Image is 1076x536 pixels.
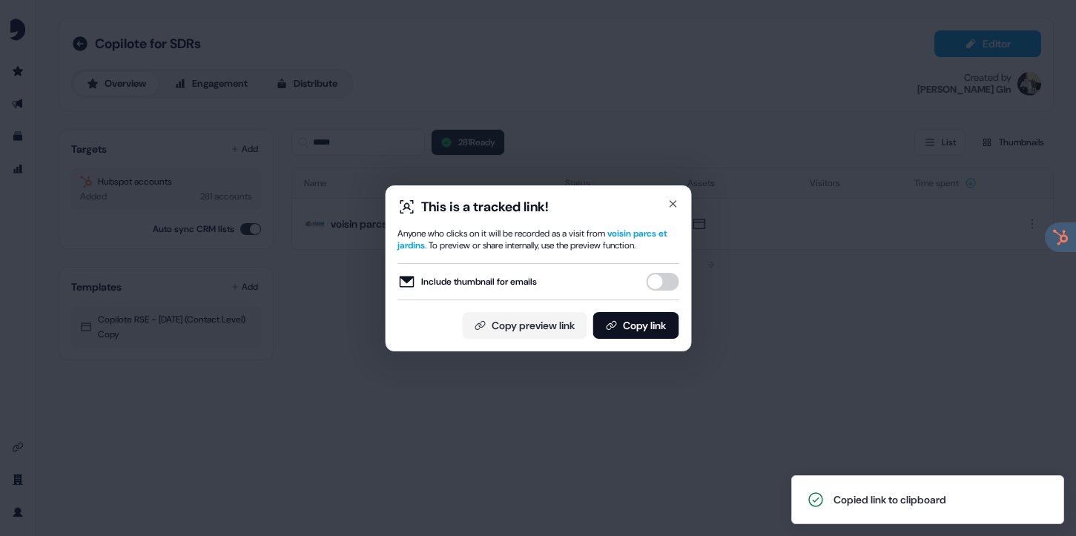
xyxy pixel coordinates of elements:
[397,228,667,251] span: voisin parcs et jardins
[397,228,679,251] div: Anyone who clicks on it will be recorded as a visit from . To preview or share internally, use th...
[397,273,537,291] label: Include thumbnail for emails
[593,312,679,339] button: Copy link
[421,198,549,216] div: This is a tracked link!
[834,492,946,507] div: Copied link to clipboard
[462,312,587,339] button: Copy preview link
